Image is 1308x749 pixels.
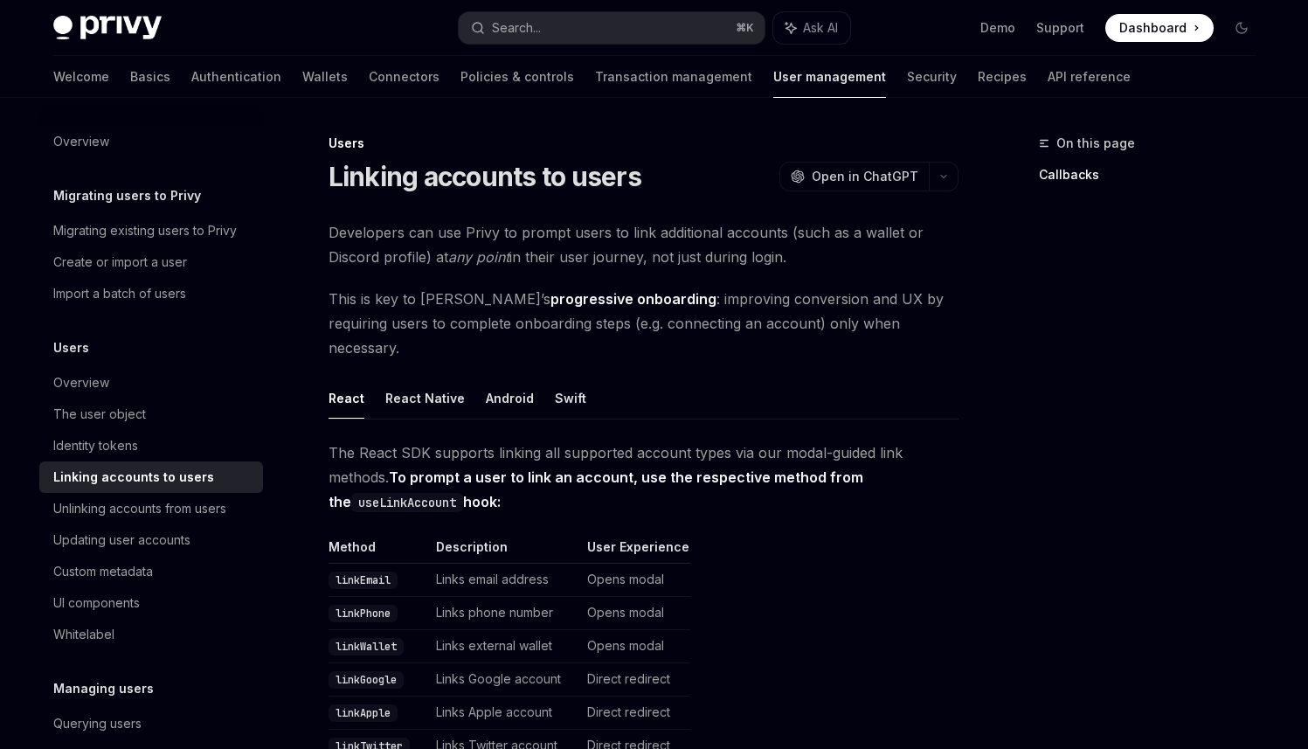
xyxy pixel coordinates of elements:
[53,678,154,699] h5: Managing users
[329,671,404,689] code: linkGoogle
[448,248,509,266] em: any point
[580,663,690,697] td: Direct redirect
[53,185,201,206] h5: Migrating users to Privy
[53,131,109,152] div: Overview
[429,663,580,697] td: Links Google account
[53,435,138,456] div: Identity tokens
[130,56,170,98] a: Basics
[429,697,580,730] td: Links Apple account
[580,597,690,630] td: Opens modal
[39,126,263,157] a: Overview
[39,430,263,461] a: Identity tokens
[53,337,89,358] h5: Users
[803,19,838,37] span: Ask AI
[39,399,263,430] a: The user object
[580,538,690,564] th: User Experience
[580,630,690,663] td: Opens modal
[779,162,929,191] button: Open in ChatGPT
[329,135,959,152] div: Users
[1228,14,1256,42] button: Toggle dark mode
[53,372,109,393] div: Overview
[773,12,850,44] button: Ask AI
[459,12,765,44] button: Search...⌘K
[329,605,398,622] code: linkPhone
[53,561,153,582] div: Custom metadata
[39,461,263,493] a: Linking accounts to users
[329,704,398,722] code: linkApple
[329,287,959,360] span: This is key to [PERSON_NAME]’s : improving conversion and UX by requiring users to complete onboa...
[980,19,1015,37] a: Demo
[53,713,142,734] div: Querying users
[53,624,114,645] div: Whitelabel
[53,530,190,551] div: Updating user accounts
[369,56,439,98] a: Connectors
[39,619,263,650] a: Whitelabel
[580,697,690,730] td: Direct redirect
[429,564,580,597] td: Links email address
[39,587,263,619] a: UI components
[907,56,957,98] a: Security
[550,290,716,308] strong: progressive onboarding
[555,378,586,419] button: Swift
[53,593,140,614] div: UI components
[812,168,918,185] span: Open in ChatGPT
[53,498,226,519] div: Unlinking accounts from users
[1119,19,1187,37] span: Dashboard
[39,708,263,739] a: Querying users
[53,283,186,304] div: Import a batch of users
[329,638,404,655] code: linkWallet
[329,572,398,589] code: linkEmail
[429,630,580,663] td: Links external wallet
[329,538,429,564] th: Method
[736,21,754,35] span: ⌘ K
[39,556,263,587] a: Custom metadata
[1039,161,1270,189] a: Callbacks
[329,161,641,192] h1: Linking accounts to users
[39,246,263,278] a: Create or import a user
[329,440,959,514] span: The React SDK supports linking all supported account types via our modal-guided link methods.
[53,56,109,98] a: Welcome
[429,538,580,564] th: Description
[39,367,263,399] a: Overview
[39,524,263,556] a: Updating user accounts
[191,56,281,98] a: Authentication
[302,56,348,98] a: Wallets
[53,220,237,241] div: Migrating existing users to Privy
[595,56,752,98] a: Transaction management
[329,468,863,510] strong: To prompt a user to link an account, use the respective method from the hook:
[329,220,959,269] span: Developers can use Privy to prompt users to link additional accounts (such as a wallet or Discord...
[429,597,580,630] td: Links phone number
[53,252,187,273] div: Create or import a user
[1048,56,1131,98] a: API reference
[1056,133,1135,154] span: On this page
[329,378,364,419] button: React
[492,17,541,38] div: Search...
[53,16,162,40] img: dark logo
[39,278,263,309] a: Import a batch of users
[351,493,463,512] code: useLinkAccount
[53,404,146,425] div: The user object
[580,564,690,597] td: Opens modal
[460,56,574,98] a: Policies & controls
[53,467,214,488] div: Linking accounts to users
[1105,14,1214,42] a: Dashboard
[773,56,886,98] a: User management
[486,378,534,419] button: Android
[1036,19,1084,37] a: Support
[39,493,263,524] a: Unlinking accounts from users
[39,215,263,246] a: Migrating existing users to Privy
[978,56,1027,98] a: Recipes
[385,378,465,419] button: React Native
